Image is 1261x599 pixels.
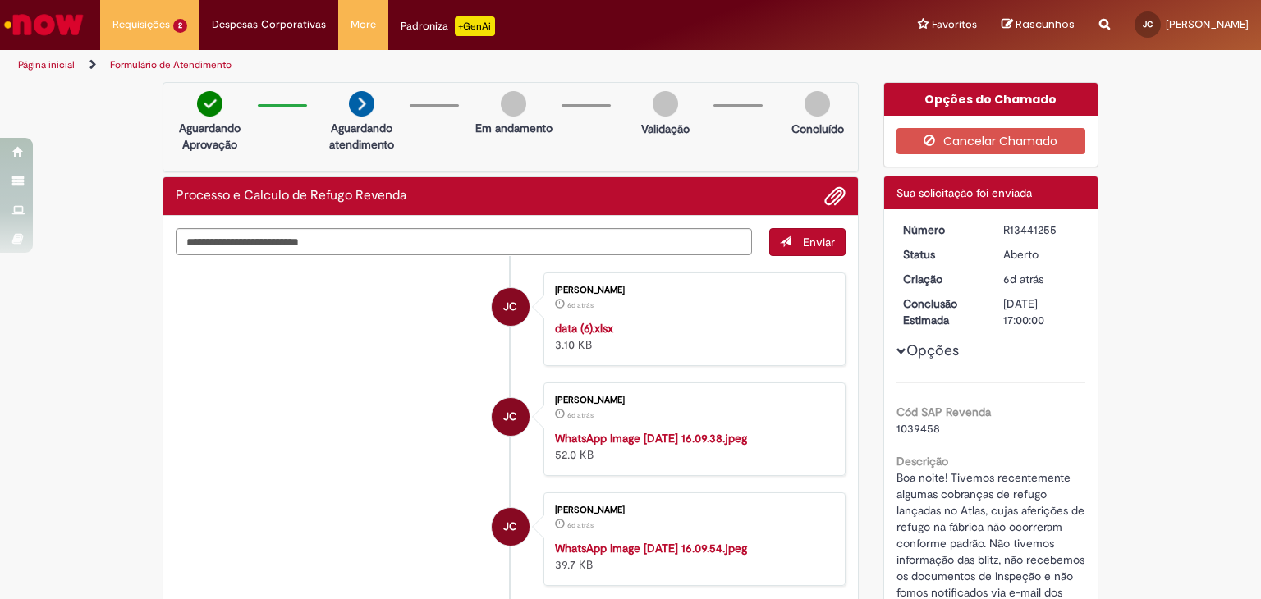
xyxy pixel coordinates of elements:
[891,246,992,263] dt: Status
[805,91,830,117] img: img-circle-grey.png
[555,541,747,556] a: WhatsApp Image [DATE] 16.09.54.jpeg
[803,235,835,249] span: Enviar
[891,295,992,328] dt: Conclusão Estimada
[567,300,594,310] span: 6d atrás
[896,421,940,436] span: 1039458
[492,398,530,436] div: Jonathan Da Silva Cunha
[567,520,594,530] span: 6d atrás
[475,120,553,136] p: Em andamento
[1003,222,1080,238] div: R13441255
[555,430,828,463] div: 52.0 KB
[641,121,690,137] p: Validação
[1003,246,1080,263] div: Aberto
[501,91,526,117] img: img-circle-grey.png
[176,189,406,203] h2: Processo e Calculo de Refugo Revenda Histórico de tíquete
[891,271,992,287] dt: Criação
[1003,272,1043,286] time: 22/08/2025 18:24:22
[884,83,1098,116] div: Opções do Chamado
[932,16,977,33] span: Favoritos
[791,121,844,137] p: Concluído
[896,185,1032,200] span: Sua solicitação foi enviada
[212,16,326,33] span: Despesas Corporativas
[503,397,517,437] span: JC
[891,222,992,238] dt: Número
[555,321,613,336] a: data (6).xlsx
[896,128,1086,154] button: Cancelar Chamado
[567,520,594,530] time: 22/08/2025 18:23:27
[653,91,678,117] img: img-circle-grey.png
[2,8,86,41] img: ServiceNow
[824,185,846,207] button: Adicionar anexos
[173,19,187,33] span: 2
[503,507,517,546] span: JC
[18,58,75,71] a: Página inicial
[110,58,232,71] a: Formulário de Atendimento
[896,454,948,469] b: Descrição
[567,410,594,420] time: 22/08/2025 18:23:28
[567,410,594,420] span: 6d atrás
[555,320,828,353] div: 3.10 KB
[896,405,991,419] b: Cód SAP Revenda
[170,120,250,153] p: Aguardando Aprovação
[503,287,517,327] span: JC
[112,16,170,33] span: Requisições
[197,91,222,117] img: check-circle-green.png
[176,228,752,256] textarea: Digite sua mensagem aqui...
[1016,16,1075,32] span: Rascunhos
[555,431,747,446] a: WhatsApp Image [DATE] 16.09.38.jpeg
[1002,17,1075,33] a: Rascunhos
[555,540,828,573] div: 39.7 KB
[555,396,828,405] div: [PERSON_NAME]
[769,228,846,256] button: Enviar
[1003,272,1043,286] span: 6d atrás
[349,91,374,117] img: arrow-next.png
[322,120,401,153] p: Aguardando atendimento
[351,16,376,33] span: More
[1003,271,1080,287] div: 22/08/2025 18:24:22
[1166,17,1249,31] span: [PERSON_NAME]
[1003,295,1080,328] div: [DATE] 17:00:00
[555,505,828,515] div: [PERSON_NAME]
[1143,19,1153,30] span: JC
[401,16,495,36] div: Padroniza
[455,16,495,36] p: +GenAi
[492,288,530,326] div: Jonathan Da Silva Cunha
[555,286,828,295] div: [PERSON_NAME]
[12,50,828,80] ul: Trilhas de página
[567,300,594,310] time: 22/08/2025 18:24:12
[492,508,530,546] div: Jonathan Da Silva Cunha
